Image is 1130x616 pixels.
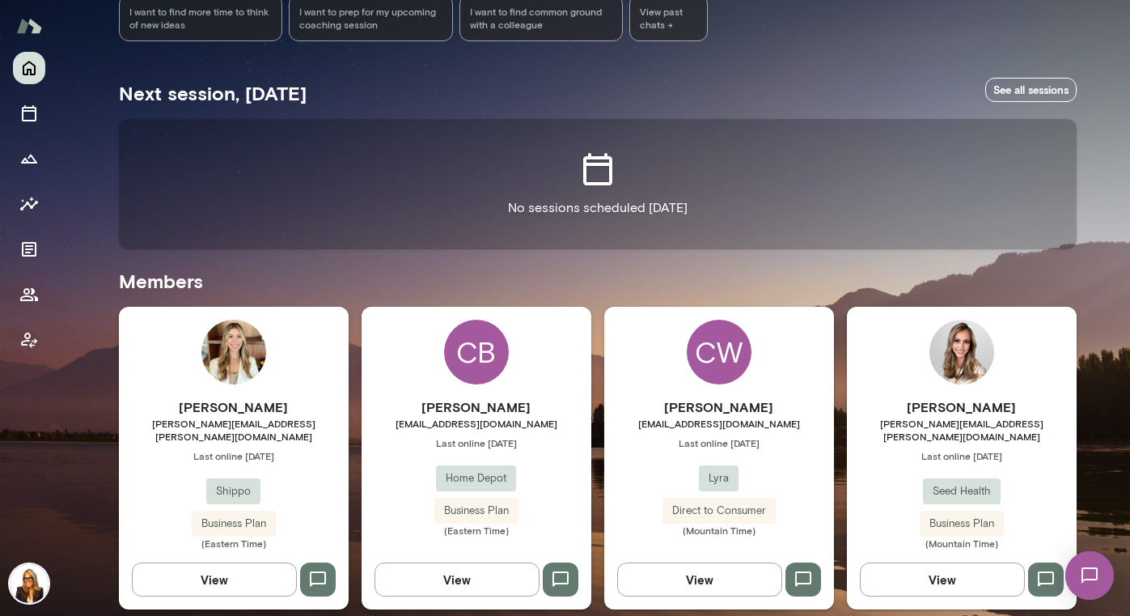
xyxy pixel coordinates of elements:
button: View [375,563,540,597]
span: [PERSON_NAME][EMAIL_ADDRESS][PERSON_NAME][DOMAIN_NAME] [119,417,349,443]
h5: Members [119,268,1077,294]
img: Melissa Lemberg [10,564,49,603]
span: Home Depot [436,470,516,486]
span: (Mountain Time) [604,524,834,537]
a: See all sessions [985,78,1077,103]
span: Shippo [206,483,260,499]
h6: [PERSON_NAME] [119,397,349,417]
button: Members [13,278,45,311]
span: [EMAIL_ADDRESS][DOMAIN_NAME] [362,417,591,430]
p: No sessions scheduled [DATE] [508,198,688,218]
h6: [PERSON_NAME] [847,397,1077,417]
span: [EMAIL_ADDRESS][DOMAIN_NAME] [604,417,834,430]
img: Sondra Schencker [201,320,266,384]
img: Mento [16,11,42,41]
h6: [PERSON_NAME] [362,397,591,417]
img: Katie Spinosa [929,320,994,384]
button: Documents [13,233,45,266]
h5: Next session, [DATE] [119,80,307,106]
button: View [860,563,1025,597]
span: Last online [DATE] [119,449,349,462]
span: Business Plan [192,516,276,532]
span: Last online [DATE] [847,449,1077,462]
span: Last online [DATE] [604,436,834,449]
h6: [PERSON_NAME] [604,397,834,417]
span: I want to prep for my upcoming coaching session [299,5,442,31]
span: (Mountain Time) [847,537,1077,550]
span: Business Plan [434,503,518,519]
span: Lyra [699,470,739,486]
span: Business Plan [920,516,1004,532]
button: Client app [13,324,45,356]
div: CW [687,320,751,384]
button: View [132,563,297,597]
span: Direct to Consumer [662,503,776,519]
span: Last online [DATE] [362,436,591,449]
button: Home [13,52,45,84]
span: (Eastern Time) [362,524,591,537]
button: View [617,563,782,597]
span: I want to find common ground with a colleague [470,5,613,31]
button: Growth Plan [13,142,45,175]
span: (Eastern Time) [119,537,349,550]
div: CB [444,320,509,384]
span: Seed Health [923,483,1001,499]
span: I want to find more time to think of new ideas [129,5,273,31]
button: Sessions [13,97,45,130]
button: Insights [13,188,45,220]
span: [PERSON_NAME][EMAIL_ADDRESS][PERSON_NAME][DOMAIN_NAME] [847,417,1077,443]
